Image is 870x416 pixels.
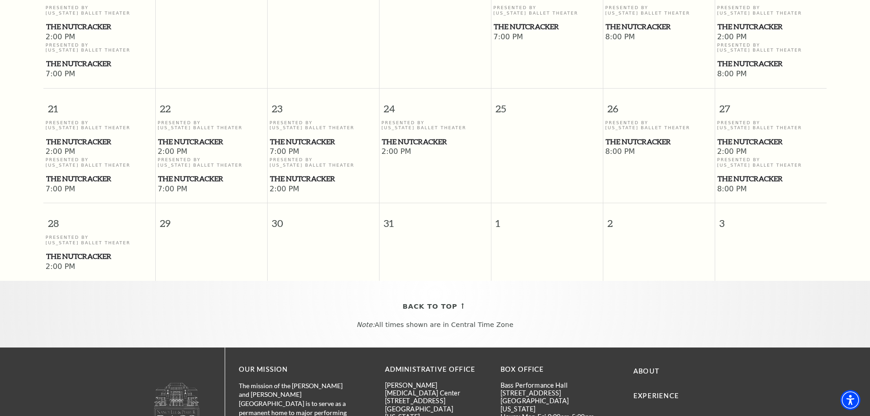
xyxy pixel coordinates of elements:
span: 7:00 PM [158,184,265,195]
p: Presented By [US_STATE] Ballet Theater [605,120,712,131]
p: Presented By [US_STATE] Ballet Theater [605,5,712,16]
span: The Nutcracker [270,173,376,184]
span: 26 [603,89,715,120]
span: 2:00 PM [381,147,489,157]
span: 25 [491,89,603,120]
span: The Nutcracker [158,136,264,147]
a: The Nutcracker [493,21,601,32]
span: 8:00 PM [605,147,712,157]
span: 2:00 PM [46,32,153,42]
a: Experience [633,392,679,400]
p: BOX OFFICE [501,364,602,375]
a: The Nutcracker [46,173,153,184]
p: [GEOGRAPHIC_DATA][US_STATE] [501,397,602,413]
span: The Nutcracker [46,58,153,69]
span: 8:00 PM [717,184,824,195]
span: 2:00 PM [717,32,824,42]
p: Presented By [US_STATE] Ballet Theater [493,5,601,16]
span: The Nutcracker [158,173,264,184]
span: 7:00 PM [46,184,153,195]
div: Accessibility Menu [840,390,860,410]
span: 30 [268,203,379,235]
span: The Nutcracker [382,136,488,147]
p: All times shown are in Central Time Zone [9,321,861,329]
span: 2 [603,203,715,235]
span: 24 [380,89,491,120]
p: Administrative Office [385,364,487,375]
a: The Nutcracker [717,58,824,69]
a: The Nutcracker [269,173,377,184]
span: Back To Top [403,301,458,312]
p: Presented By [US_STATE] Ballet Theater [269,120,377,131]
span: 28 [43,203,155,235]
span: The Nutcracker [46,136,153,147]
a: The Nutcracker [46,58,153,69]
p: Presented By [US_STATE] Ballet Theater [46,5,153,16]
a: The Nutcracker [381,136,489,147]
span: 23 [268,89,379,120]
p: Presented By [US_STATE] Ballet Theater [381,120,489,131]
span: 27 [715,89,827,120]
a: The Nutcracker [605,136,712,147]
a: The Nutcracker [158,173,265,184]
p: [STREET_ADDRESS] [385,397,487,405]
span: 21 [43,89,155,120]
p: OUR MISSION [239,364,353,375]
p: Presented By [US_STATE] Ballet Theater [717,42,824,53]
p: Presented By [US_STATE] Ballet Theater [269,157,377,168]
span: 8:00 PM [717,69,824,79]
p: Presented By [US_STATE] Ballet Theater [46,157,153,168]
span: 31 [380,203,491,235]
span: 2:00 PM [717,147,824,157]
span: The Nutcracker [270,136,376,147]
p: Presented By [US_STATE] Ballet Theater [717,5,824,16]
span: The Nutcracker [46,21,153,32]
a: About [633,367,659,375]
a: The Nutcracker [605,21,712,32]
a: The Nutcracker [46,251,153,262]
a: The Nutcracker [717,21,824,32]
p: Presented By [US_STATE] Ballet Theater [158,120,265,131]
a: The Nutcracker [46,21,153,32]
span: 3 [715,203,827,235]
p: [PERSON_NAME][MEDICAL_DATA] Center [385,381,487,397]
span: 2:00 PM [46,147,153,157]
p: Presented By [US_STATE] Ballet Theater [158,157,265,168]
span: 2:00 PM [269,184,377,195]
span: 22 [156,89,267,120]
span: 7:00 PM [269,147,377,157]
a: The Nutcracker [46,136,153,147]
a: The Nutcracker [158,136,265,147]
p: [STREET_ADDRESS] [501,389,602,397]
p: Presented By [US_STATE] Ballet Theater [717,157,824,168]
p: Presented By [US_STATE] Ballet Theater [46,42,153,53]
span: 7:00 PM [493,32,601,42]
span: 7:00 PM [46,69,153,79]
p: Presented By [US_STATE] Ballet Theater [46,120,153,131]
a: The Nutcracker [717,173,824,184]
span: 29 [156,203,267,235]
span: The Nutcracker [46,173,153,184]
span: 1 [491,203,603,235]
span: The Nutcracker [46,251,153,262]
a: The Nutcracker [717,136,824,147]
span: 2:00 PM [46,262,153,272]
a: The Nutcracker [269,136,377,147]
p: Presented By [US_STATE] Ballet Theater [46,235,153,245]
span: 2:00 PM [158,147,265,157]
span: 8:00 PM [605,32,712,42]
p: Bass Performance Hall [501,381,602,389]
p: Presented By [US_STATE] Ballet Theater [717,120,824,131]
em: Note: [357,321,375,328]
